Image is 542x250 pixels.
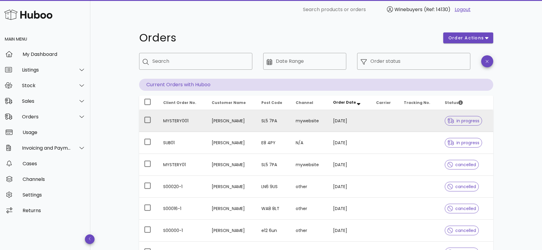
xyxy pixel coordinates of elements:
[23,176,86,182] div: Channels
[212,100,246,105] span: Customer Name
[23,192,86,198] div: Settings
[291,198,328,220] td: other
[158,132,207,154] td: SUB01
[207,96,257,110] th: Customer Name
[455,6,471,13] a: Logout
[23,208,86,213] div: Returns
[163,100,196,105] span: Client Order No.
[261,100,282,105] span: Post Code
[445,100,463,105] span: Status
[328,220,371,242] td: [DATE]
[158,198,207,220] td: S00016-1
[22,98,71,104] div: Sales
[158,96,207,110] th: Client Order No.
[207,220,257,242] td: [PERSON_NAME]
[424,6,450,13] span: (Ref: 14130)
[257,198,291,220] td: WA8 8LT
[291,132,328,154] td: N/A
[399,96,440,110] th: Tracking No.
[139,32,436,43] h1: Orders
[22,67,71,73] div: Listings
[158,154,207,176] td: MYSTERY01
[443,32,493,43] button: order actions
[447,119,479,123] span: in progress
[328,96,371,110] th: Order Date: Sorted descending. Activate to remove sorting.
[257,154,291,176] td: SL5 7PA
[23,161,86,166] div: Cases
[257,110,291,132] td: SL5 7PA
[257,176,291,198] td: LN6 9US
[23,130,86,135] div: Usage
[22,145,71,151] div: Invoicing and Payments
[158,110,207,132] td: MYSTERY001
[158,176,207,198] td: S00020-1
[22,83,71,88] div: Stock
[291,220,328,242] td: other
[447,206,476,211] span: cancelled
[447,141,479,145] span: in progress
[4,8,52,21] img: Huboo Logo
[328,132,371,154] td: [DATE]
[447,228,476,233] span: cancelled
[207,154,257,176] td: [PERSON_NAME]
[447,163,476,167] span: cancelled
[291,154,328,176] td: mywebsite
[448,35,484,41] span: order actions
[291,96,328,110] th: Channel
[257,132,291,154] td: E8 4PY
[447,184,476,189] span: cancelled
[376,100,391,105] span: Carrier
[328,110,371,132] td: [DATE]
[333,100,356,105] span: Order Date
[404,100,430,105] span: Tracking No.
[158,220,207,242] td: S00000-1
[207,176,257,198] td: [PERSON_NAME]
[257,220,291,242] td: e12 6un
[371,96,399,110] th: Carrier
[328,198,371,220] td: [DATE]
[139,79,493,91] p: Current Orders with Huboo
[291,110,328,132] td: mywebsite
[328,154,371,176] td: [DATE]
[23,51,86,57] div: My Dashboard
[207,110,257,132] td: [PERSON_NAME]
[257,96,291,110] th: Post Code
[207,198,257,220] td: [PERSON_NAME]
[207,132,257,154] td: [PERSON_NAME]
[440,96,493,110] th: Status
[22,114,71,120] div: Orders
[328,176,371,198] td: [DATE]
[394,6,422,13] span: Winebuyers
[296,100,313,105] span: Channel
[291,176,328,198] td: other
